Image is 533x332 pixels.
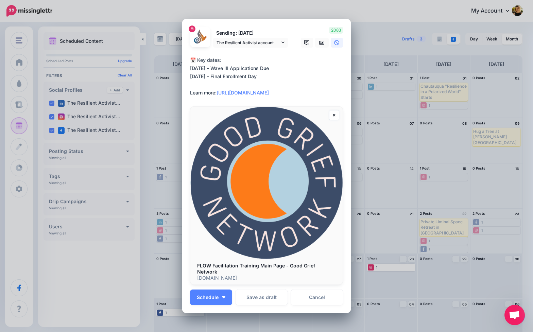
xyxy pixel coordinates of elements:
span: 2083 [329,27,343,34]
b: FLOW Facilitation Training Main Page - Good Grief Network [197,263,315,275]
div: 📅 Key dates: [DATE] – Wave III Applications Due [DATE] – Final Enrollment Day Learn more: [190,56,346,97]
button: Schedule [190,290,232,305]
a: Cancel [291,290,343,305]
a: The Resilient Activist account [213,38,288,48]
button: Save as draft [236,290,288,305]
span: Schedule [197,295,219,300]
img: arrow-down-white.png [222,296,225,298]
img: FLOW Facilitation Training Main Page - Good Grief Network [190,107,343,259]
p: Sending: [DATE] [213,29,288,37]
img: 272154027_129880729524117_961140755981698530_n-bsa125680.jpg [192,29,208,45]
p: [DOMAIN_NAME] [197,275,336,281]
span: The Resilient Activist account [217,39,280,46]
